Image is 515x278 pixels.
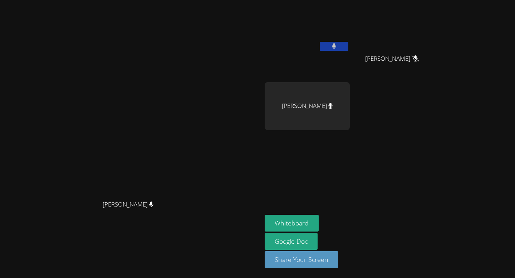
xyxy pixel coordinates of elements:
[265,215,319,232] button: Whiteboard
[265,251,338,268] button: Share Your Screen
[265,82,350,130] div: [PERSON_NAME]
[103,199,154,210] span: [PERSON_NAME]
[265,233,318,250] a: Google Doc
[365,54,419,64] span: [PERSON_NAME]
